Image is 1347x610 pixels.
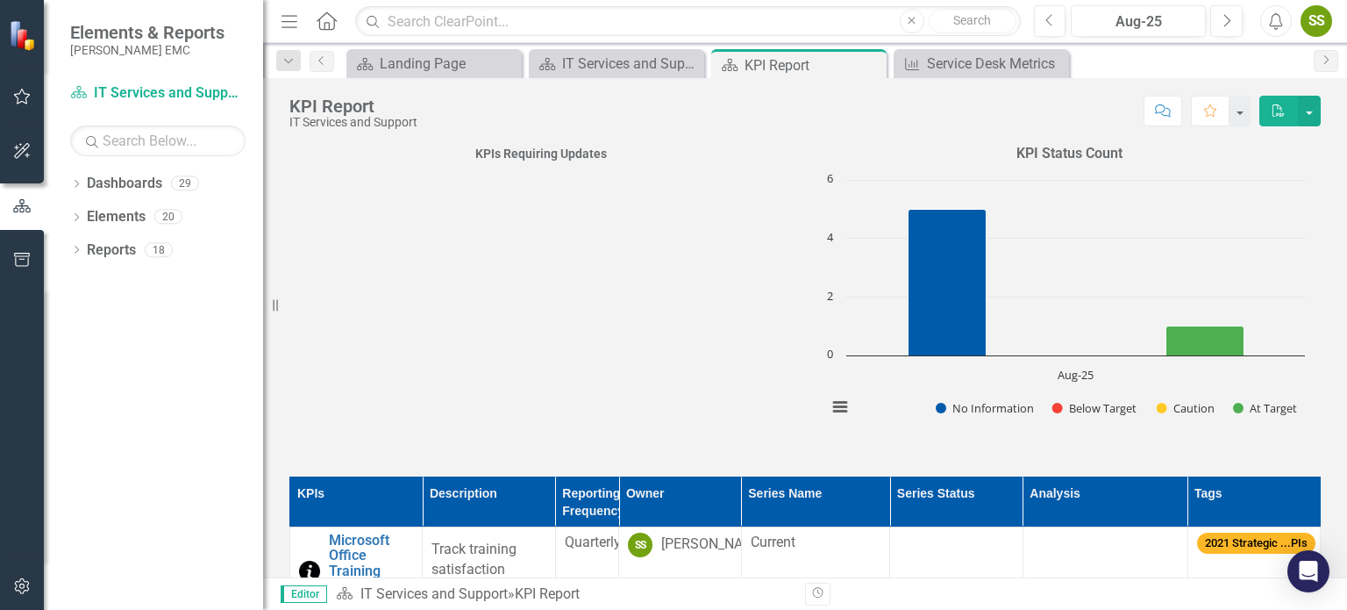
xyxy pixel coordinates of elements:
div: 18 [145,242,173,257]
div: 29 [171,176,199,191]
small: [PERSON_NAME] EMC [70,43,224,57]
path: Aug-25, 1. At Target. [1166,326,1244,355]
div: Service Desk Metrics [927,53,1065,75]
div: Aug-25 [1077,11,1200,32]
a: Landing Page [351,53,517,75]
div: Chart. Highcharts interactive chart. [818,171,1321,434]
text: 4 [827,229,834,245]
a: Dashboards [87,174,162,194]
div: [PERSON_NAME] [661,535,766,555]
button: Show Below Target [1052,400,1137,416]
text: Caution [1173,400,1215,416]
div: SS [628,533,652,557]
span: 2021 Strategic ...PIs [1197,533,1315,555]
span: Search [953,13,991,27]
div: KPI Report [745,54,882,76]
text: 2 [827,288,833,304]
div: 20 [154,210,182,225]
div: Open Intercom Messenger [1287,550,1329,592]
a: IT Services and Support [70,83,246,104]
img: ClearPoint Strategy [8,18,41,52]
img: Information Only [299,561,320,582]
a: IT Services and Support [360,585,508,602]
strong: KPI Status Count [1016,145,1122,161]
div: Landing Page [380,53,517,75]
input: Search ClearPoint... [355,6,1020,37]
g: No Information, bar series 1 of 4 with 1 bar. [909,209,987,355]
span: Editor [281,585,327,603]
button: Show No Information [936,400,1033,416]
strong: KPIs Requiring Updates [475,147,607,161]
span: Current [751,533,881,553]
text: Aug-25 [1058,367,1094,383]
button: SS [1301,5,1332,37]
div: » [336,585,792,605]
button: Aug-25 [1071,5,1206,37]
a: Elements [87,207,146,227]
div: IT Services and Support [289,116,417,129]
span: Elements & Reports [70,22,224,43]
a: Service Desk Metrics [898,53,1065,75]
g: At Target, bar series 4 of 4 with 1 bar. [1166,326,1244,355]
div: KPI Report [515,585,580,602]
a: Reports [87,240,136,261]
button: Search [929,9,1016,33]
a: Microsoft Office Training Satisfaction Score [329,533,413,610]
button: Show Caution [1157,400,1214,416]
div: KPI Report [289,97,417,116]
input: Search Below... [70,126,246,156]
a: IT Services and Support [533,53,700,75]
text: 6 [827,170,833,186]
text: 0 [827,346,833,362]
div: Quarterly [565,533,610,553]
svg: Interactive chart [818,171,1314,434]
button: View chart menu, Chart [828,394,852,419]
button: Show At Target [1233,400,1297,416]
div: IT Services and Support [562,53,700,75]
path: Aug-25, 5. No Information. [909,209,987,355]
